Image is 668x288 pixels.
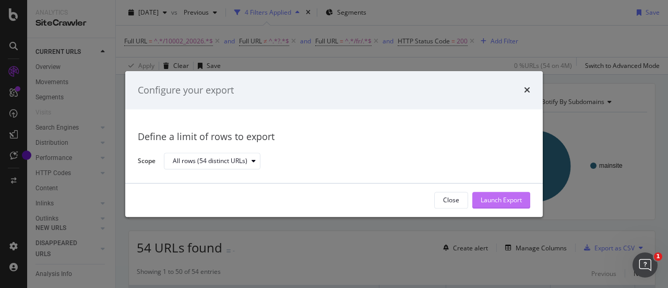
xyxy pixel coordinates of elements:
div: Launch Export [481,196,522,205]
button: Close [434,192,468,209]
div: Configure your export [138,84,234,97]
div: times [524,84,530,97]
button: All rows (54 distinct URLs) [164,153,260,170]
div: All rows (54 distinct URLs) [173,158,247,165]
div: modal [125,71,543,217]
span: 1 [654,252,662,261]
button: Launch Export [472,192,530,209]
div: Define a limit of rows to export [138,131,530,144]
div: Close [443,196,459,205]
iframe: Intercom live chat [633,252,658,278]
label: Scope [138,156,156,168]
